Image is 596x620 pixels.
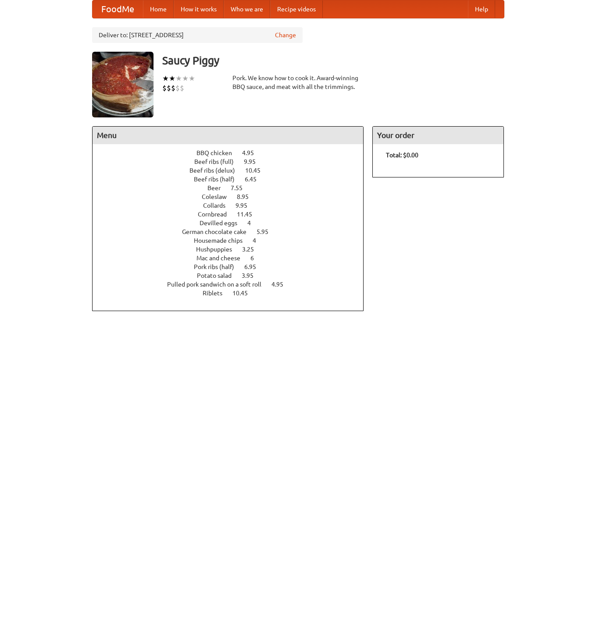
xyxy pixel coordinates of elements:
[245,176,265,183] span: 6.45
[92,52,153,117] img: angular.jpg
[167,281,270,288] span: Pulled pork sandwich on a soft roll
[242,272,262,279] span: 3.95
[242,246,263,253] span: 3.25
[200,220,267,227] a: Devilled eggs 4
[196,255,249,262] span: Mac and cheese
[189,167,277,174] a: Beef ribs (delux) 10.45
[203,290,231,297] span: Riblets
[174,0,224,18] a: How it works
[237,211,261,218] span: 11.45
[182,228,255,235] span: German chocolate cake
[162,83,167,93] li: $
[171,83,175,93] li: $
[257,228,277,235] span: 5.95
[386,152,418,159] b: Total: $0.00
[253,237,265,244] span: 4
[275,31,296,39] a: Change
[198,211,236,218] span: Cornbread
[271,281,292,288] span: 4.95
[207,184,229,191] span: Beer
[175,83,180,93] li: $
[200,220,246,227] span: Devilled eggs
[162,52,504,69] h3: Saucy Piggy
[194,158,243,165] span: Beef ribs (full)
[182,228,285,235] a: German chocolate cake 5.95
[196,149,241,156] span: BBQ chicken
[93,0,143,18] a: FoodMe
[167,83,171,93] li: $
[270,0,323,18] a: Recipe videos
[93,127,364,144] h4: Menu
[203,202,264,209] a: Collards 9.95
[92,27,303,43] div: Deliver to: [STREET_ADDRESS]
[175,74,182,83] li: ★
[169,74,175,83] li: ★
[242,149,263,156] span: 4.95
[198,211,268,218] a: Cornbread 11.45
[197,272,240,279] span: Potato salad
[244,263,265,270] span: 6.95
[180,83,184,93] li: $
[197,272,270,279] a: Potato salad 3.95
[202,193,265,200] a: Coleslaw 8.95
[143,0,174,18] a: Home
[232,290,257,297] span: 10.45
[224,0,270,18] a: Who we are
[244,158,264,165] span: 9.95
[162,74,169,83] li: ★
[194,237,272,244] a: Housemade chips 4
[203,202,234,209] span: Collards
[236,202,256,209] span: 9.95
[189,74,195,83] li: ★
[247,220,260,227] span: 4
[194,176,273,183] a: Beef ribs (half) 6.45
[182,74,189,83] li: ★
[189,167,244,174] span: Beef ribs (delux)
[203,290,264,297] a: Riblets 10.45
[250,255,263,262] span: 6
[231,184,251,191] span: 7.55
[196,246,241,253] span: Hushpuppies
[194,176,243,183] span: Beef ribs (half)
[196,149,270,156] a: BBQ chicken 4.95
[202,193,236,200] span: Coleslaw
[194,158,272,165] a: Beef ribs (full) 9.95
[194,263,272,270] a: Pork ribs (half) 6.95
[194,237,251,244] span: Housemade chips
[468,0,495,18] a: Help
[167,281,300,288] a: Pulled pork sandwich on a soft roll 4.95
[196,246,270,253] a: Hushpuppies 3.25
[196,255,270,262] a: Mac and cheese 6
[245,167,269,174] span: 10.45
[373,127,503,144] h4: Your order
[207,184,259,191] a: Beer 7.55
[237,193,257,200] span: 8.95
[232,74,364,91] div: Pork. We know how to cook it. Award-winning BBQ sauce, and meat with all the trimmings.
[194,263,243,270] span: Pork ribs (half)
